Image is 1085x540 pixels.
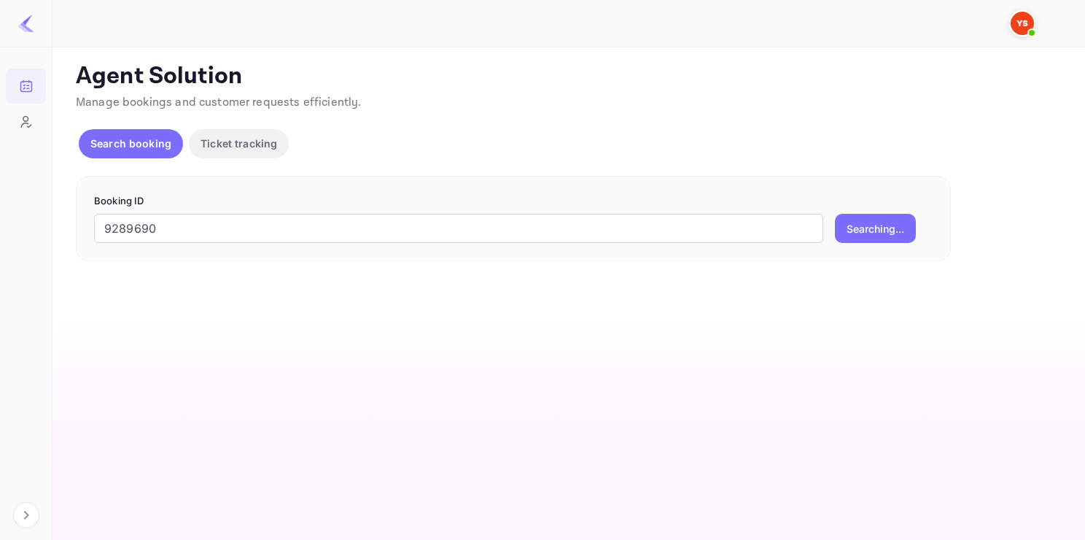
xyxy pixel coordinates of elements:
[76,95,362,110] span: Manage bookings and customer requests efficiently.
[94,194,933,209] p: Booking ID
[1011,12,1034,35] img: Yandex Support
[201,136,277,151] p: Ticket tracking
[90,136,171,151] p: Search booking
[6,104,46,138] a: Customers
[835,214,916,243] button: Searching...
[13,502,39,528] button: Expand navigation
[94,214,823,243] input: Enter Booking ID (e.g., 63782194)
[17,15,35,32] img: LiteAPI
[6,69,46,102] a: Bookings
[76,62,1059,91] p: Agent Solution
